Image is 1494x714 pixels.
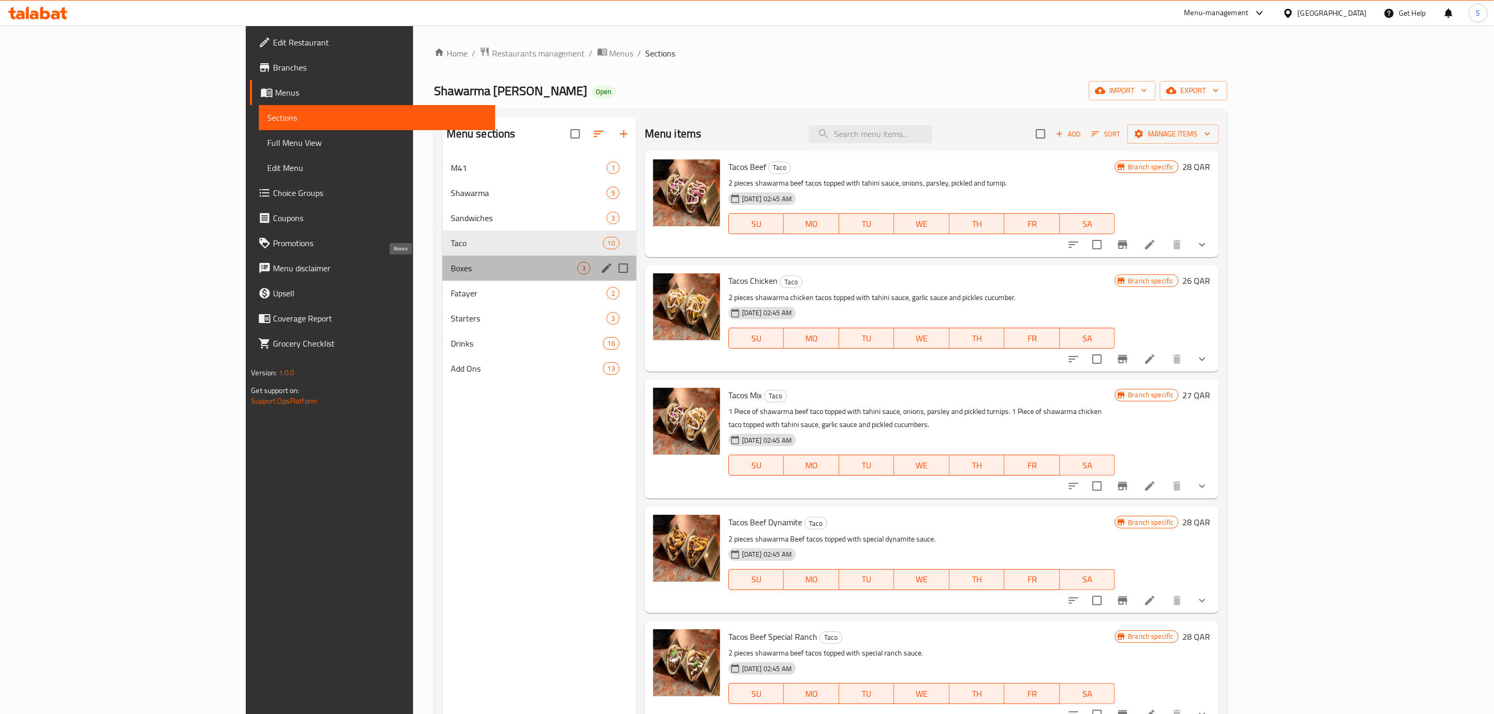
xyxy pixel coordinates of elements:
[273,187,487,199] span: Choice Groups
[894,455,950,476] button: WE
[1190,347,1215,372] button: show more
[1110,588,1135,613] button: Branch-specific-item
[442,180,636,205] div: Shawarma9
[250,30,495,55] a: Edit Restaurant
[451,287,607,300] span: Fatayer
[805,517,827,529] span: Taco
[728,177,1115,190] p: 2 pieces shawarma beef tacos topped with tahini sauce, onions, parsley, pickled and turnip.
[839,569,895,590] button: TU
[653,159,720,226] img: Tacos Beef
[1183,273,1211,288] h6: 26 QAR
[1124,390,1178,400] span: Branch specific
[442,281,636,306] div: Fatayer2
[839,328,895,349] button: TU
[1298,7,1367,19] div: [GEOGRAPHIC_DATA]
[1165,347,1190,372] button: delete
[599,260,614,276] button: edit
[251,384,299,397] span: Get support on:
[1110,474,1135,499] button: Branch-specific-item
[1476,7,1480,19] span: S
[442,151,636,385] nav: Menu sections
[733,686,780,701] span: SU
[784,455,839,476] button: MO
[950,683,1005,704] button: TH
[607,287,620,300] div: items
[728,291,1115,304] p: 2 pieces shawarma chicken tacos topped with tahini sauce, garlic sauce and pickles cucumber.
[728,647,1115,660] p: 2 pieces shawarma beef tacos topped with special ranch sauce.
[1144,594,1156,607] a: Edit menu item
[843,686,891,701] span: TU
[954,216,1001,232] span: TH
[1165,474,1190,499] button: delete
[894,328,950,349] button: WE
[738,435,796,445] span: [DATE] 02:45 AM
[1064,572,1111,587] span: SA
[1144,353,1156,365] a: Edit menu item
[250,55,495,80] a: Branches
[1160,81,1227,100] button: export
[1184,7,1249,19] div: Menu-management
[1061,232,1086,257] button: sort-choices
[954,686,1001,701] span: TH
[894,683,950,704] button: WE
[250,180,495,205] a: Choice Groups
[1144,480,1156,492] a: Edit menu item
[1005,455,1060,476] button: FR
[1061,347,1086,372] button: sort-choices
[564,123,586,145] span: Select all sections
[728,273,778,289] span: Tacos Chicken
[1089,126,1123,142] button: Sort
[653,273,720,340] img: Tacos Chicken
[603,362,620,375] div: items
[769,162,791,174] span: Taco
[1064,458,1111,473] span: SA
[1030,123,1052,145] span: Select section
[728,569,784,590] button: SU
[442,331,636,356] div: Drinks16
[273,262,487,274] span: Menu disclaimer
[788,572,835,587] span: MO
[1165,588,1190,613] button: delete
[653,388,720,455] img: Tacos Mix
[1009,216,1056,232] span: FR
[480,47,585,60] a: Restaurants management
[1190,232,1215,257] button: show more
[728,328,784,349] button: SU
[733,331,780,346] span: SU
[1124,276,1178,286] span: Branch specific
[250,256,495,281] a: Menu disclaimer
[894,569,950,590] button: WE
[267,162,487,174] span: Edit Menu
[1009,572,1056,587] span: FR
[733,572,780,587] span: SU
[607,314,619,324] span: 3
[603,237,620,249] div: items
[451,312,607,325] span: Starters
[250,205,495,231] a: Coupons
[451,362,603,375] span: Add Ons
[611,121,636,146] button: Add section
[451,262,577,274] span: Boxes
[607,212,620,224] div: items
[898,216,945,232] span: WE
[442,356,636,381] div: Add Ons13
[843,216,891,232] span: TU
[1052,126,1085,142] span: Add item
[442,306,636,331] div: Starters3
[1168,84,1219,97] span: export
[1086,348,1108,370] span: Select to update
[607,213,619,223] span: 3
[578,263,590,273] span: 3
[1196,238,1208,251] svg: Show Choices
[251,366,277,379] span: Version:
[251,394,317,408] a: Support.OpsPlatform
[607,163,619,173] span: 1
[768,162,791,174] div: Taco
[442,155,636,180] div: M411
[738,549,796,559] span: [DATE] 02:45 AM
[1064,686,1111,701] span: SA
[728,455,784,476] button: SU
[784,683,839,704] button: MO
